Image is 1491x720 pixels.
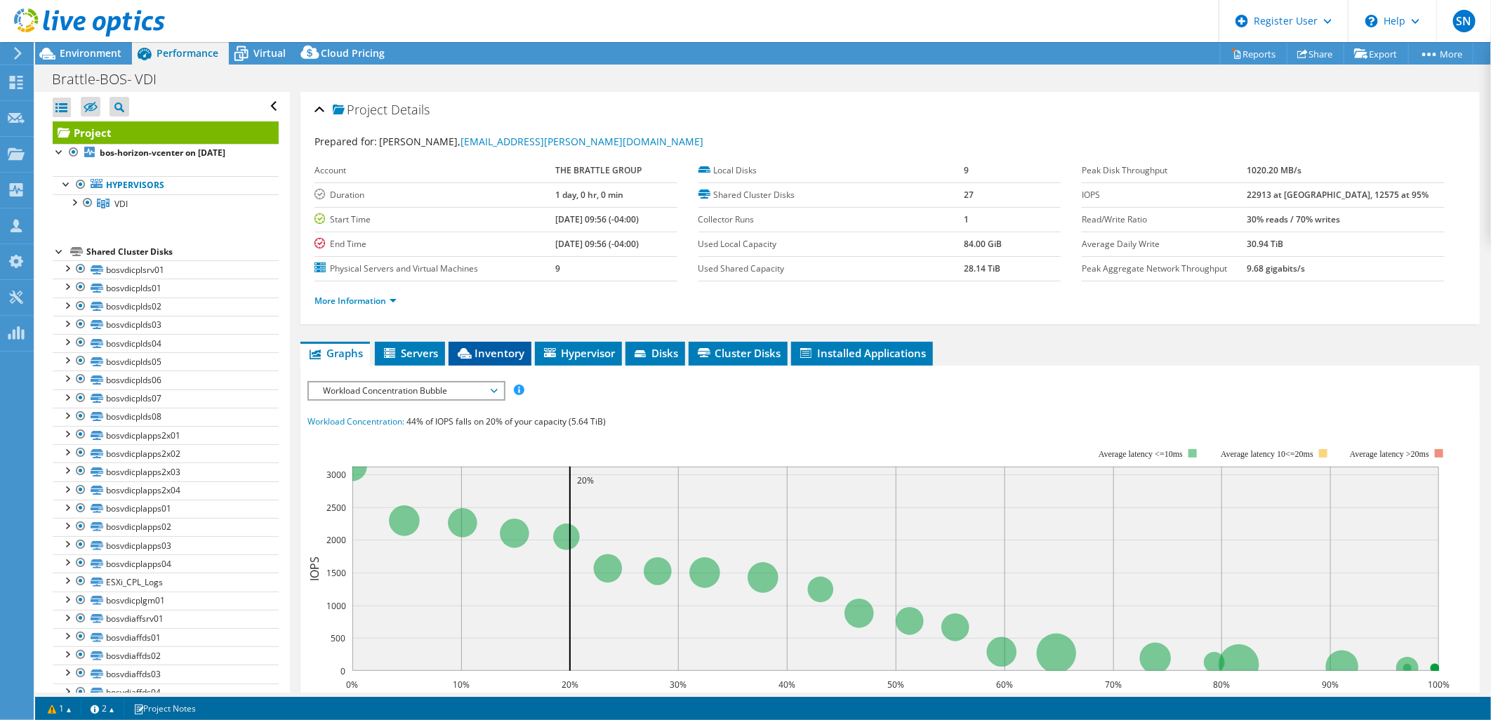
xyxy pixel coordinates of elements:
label: Physical Servers and Virtual Machines [314,262,555,276]
label: Account [314,164,555,178]
span: Servers [382,346,438,360]
b: bos-horizon-vcenter on [DATE] [100,147,225,159]
b: [DATE] 09:56 (-04:00) [555,213,639,225]
label: Local Disks [698,164,965,178]
label: Prepared for: [314,135,377,148]
label: Average Daily Write [1082,237,1247,251]
div: Shared Cluster Disks [86,244,279,260]
label: End Time [314,237,555,251]
text: 90% [1322,679,1339,691]
label: Peak Aggregate Network Throughput [1082,262,1247,276]
span: SN [1453,10,1476,32]
a: 1 [38,700,81,717]
label: Used Local Capacity [698,237,965,251]
b: 1 [964,213,969,225]
a: bosvdicplds07 [53,389,279,408]
a: bosvdicplapps2x02 [53,444,279,462]
text: 60% [996,679,1013,691]
text: 30% [670,679,687,691]
b: 9 [555,262,560,274]
text: 10% [453,679,470,691]
a: bosvdicplds05 [53,352,279,371]
a: Export [1344,43,1409,65]
a: [EMAIL_ADDRESS][PERSON_NAME][DOMAIN_NAME] [460,135,703,148]
label: IOPS [1082,188,1247,202]
a: bosvdicplapps2x03 [53,462,279,481]
text: 100% [1428,679,1450,691]
a: bosvdicplds08 [53,408,279,426]
b: 9.68 gigabits/s [1247,262,1306,274]
a: bosvdiaffds04 [53,684,279,702]
a: Project Notes [124,700,206,717]
b: 84.00 GiB [964,238,1002,250]
svg: \n [1365,15,1378,27]
a: bosvdicplapps2x04 [53,481,279,500]
a: bosvdiaffds03 [53,665,279,683]
a: bosvdicplsrv01 [53,260,279,279]
span: Cluster Disks [696,346,781,360]
tspan: Average latency 10<=20ms [1221,449,1313,459]
b: 30.94 TiB [1247,238,1284,250]
a: bosvdicplds06 [53,371,279,389]
b: [DATE] 09:56 (-04:00) [555,238,639,250]
a: Reports [1220,43,1287,65]
b: 9 [964,164,969,176]
b: 22913 at [GEOGRAPHIC_DATA], 12575 at 95% [1247,189,1429,201]
b: THE BRATTLE GROUP [555,164,642,176]
label: Read/Write Ratio [1082,213,1247,227]
a: bosvdicplds04 [53,334,279,352]
b: 28.14 TiB [964,262,1000,274]
a: bosvdicplgm01 [53,592,279,610]
span: Workload Concentration: [307,415,404,427]
b: 30% reads / 70% writes [1247,213,1341,225]
tspan: Average latency <=10ms [1099,449,1183,459]
text: 1000 [326,600,346,612]
a: More [1408,43,1473,65]
a: Hypervisors [53,176,279,194]
span: Project [333,103,387,117]
a: Project [53,121,279,144]
a: VDI [53,194,279,213]
text: Average latency >20ms [1350,449,1429,459]
a: bosvdicplds02 [53,298,279,316]
label: Start Time [314,213,555,227]
label: Shared Cluster Disks [698,188,965,202]
label: Collector Runs [698,213,965,227]
text: 3000 [326,469,346,481]
text: IOPS [307,556,322,581]
text: 20% [577,474,594,486]
a: 2 [81,700,124,717]
span: Installed Applications [798,346,926,360]
label: Peak Disk Throughput [1082,164,1247,178]
span: Graphs [307,346,363,360]
span: [PERSON_NAME], [379,135,703,148]
span: Performance [157,46,218,60]
a: bosvdiaffds02 [53,646,279,665]
a: bosvdicplapps04 [53,554,279,573]
a: Share [1287,43,1344,65]
a: bosvdiaffds01 [53,628,279,646]
text: 0% [346,679,358,691]
text: 70% [1105,679,1122,691]
label: Used Shared Capacity [698,262,965,276]
a: bosvdicplapps2x01 [53,426,279,444]
span: Details [391,101,430,118]
b: 1020.20 MB/s [1247,164,1302,176]
a: bosvdicplapps02 [53,518,279,536]
a: bos-horizon-vcenter on [DATE] [53,144,279,162]
a: bosvdicplds01 [53,279,279,297]
a: More Information [314,295,397,307]
span: Environment [60,46,121,60]
text: 2000 [326,534,346,546]
span: Cloud Pricing [321,46,385,60]
text: 500 [331,632,345,644]
span: Hypervisor [542,346,615,360]
span: Inventory [456,346,524,360]
span: Disks [632,346,678,360]
text: 1500 [326,567,346,579]
text: 20% [562,679,578,691]
b: 27 [964,189,974,201]
a: bosvdicplds03 [53,316,279,334]
a: ESXi_CPL_Logs [53,573,279,591]
text: 50% [887,679,904,691]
